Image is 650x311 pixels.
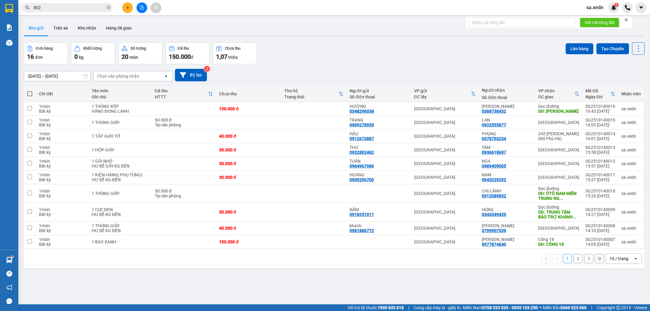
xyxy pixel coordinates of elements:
[482,212,506,217] div: 0343349420
[535,86,582,102] th: Toggle SortBy
[350,122,374,127] div: 0989278939
[538,191,579,201] div: DĐ: ÔTÔ NAM MIỀN TRUNG NGÃ 3 LONG BÌNH
[219,106,278,111] div: 100.000 đ
[101,21,137,35] button: Hàng đã giao
[39,164,86,168] div: Bất kỳ
[140,5,144,10] span: file-add
[219,134,278,139] div: 40.000 đ
[482,228,506,233] div: 0799907339
[92,104,149,109] div: 1 THÙNG XỐP
[97,73,139,79] div: Chọn văn phòng nhận
[414,226,476,231] div: [GEOGRAPHIC_DATA]
[126,5,130,10] span: plus
[581,4,608,11] span: sa.xedn
[39,91,86,96] div: Chi tiết
[482,109,506,114] div: 0368738432
[609,256,628,262] div: 10 / trang
[219,147,278,152] div: 30.000 đ
[228,55,238,60] span: triệu
[585,118,615,122] div: SG2510140015
[39,228,86,233] div: Bất kỳ
[213,42,257,64] button: Chưa thu1,07 triệu
[414,106,476,111] div: [GEOGRAPHIC_DATA]
[621,134,641,139] div: sa.xedn
[482,104,532,109] div: XUÂN ÁNH
[585,122,615,127] div: 16:03 [DATE]
[155,193,213,198] div: Tại văn phòng
[621,210,641,214] div: sa.xedn
[24,71,91,81] input: Select a date range.
[39,189,86,193] div: 1 món
[539,306,541,309] span: ⚪️
[92,228,149,233] div: HƯ BỂ KG ĐỀN
[538,186,579,191] div: Dọc đường
[5,4,13,13] img: logo-vxr
[414,210,476,214] div: [GEOGRAPHIC_DATA]
[164,74,169,79] svg: open
[175,69,207,81] button: Bộ lọc
[566,43,593,54] button: Lên hàng
[350,172,408,177] div: HOÀNG
[621,147,641,152] div: sa.xedn
[39,122,86,127] div: Bất kỳ
[585,136,615,141] div: 16:01 [DATE]
[74,53,78,60] span: 0
[482,193,506,198] div: 0912089832
[560,305,587,310] strong: 0369 525 060
[12,256,13,258] sup: 1
[92,172,149,177] div: 1 KIỆN HÀNG( PHỤ TÙNG)
[154,5,158,10] span: aim
[482,136,506,141] div: 0378793234
[350,212,374,217] div: 0918251011
[155,118,213,122] div: 50.000 đ
[482,88,532,93] div: Người nhận
[585,189,615,193] div: SG2510140010
[219,226,278,231] div: 40.000 đ
[621,226,641,231] div: sa.xedn
[482,150,506,155] div: 0936618697
[39,212,86,217] div: Bất kỳ
[151,2,161,13] button: aim
[216,53,227,60] span: 1,07
[350,150,374,155] div: 0932892462
[463,304,538,311] span: Miền Nam
[411,86,479,102] th: Toggle SortBy
[281,86,346,102] th: Toggle SortBy
[92,207,149,212] div: 1 CỤC ĐEN
[350,159,408,164] div: TUẤN
[538,175,579,180] div: [GEOGRAPHIC_DATA]
[585,207,615,212] div: SG2510140009
[538,237,579,242] div: Cổng 18
[621,191,641,196] div: sa.xedn
[155,122,213,127] div: Tại văn phòng
[39,118,86,122] div: 1 món
[92,147,149,152] div: 1 HỘP GIẤY
[585,150,615,155] div: 15:58 [DATE]
[92,164,149,168] div: HƯ BỂ GÃY KG ĐỀN
[611,5,616,10] img: icon-new-feature
[538,226,579,231] div: [GEOGRAPHIC_DATA]
[350,136,374,141] div: 0912673887
[482,95,532,100] div: Số điện thoại
[585,164,615,168] div: 15:51 [DATE]
[482,189,532,193] div: CHỊ CẢNH
[538,242,579,247] div: DĐ: CỔNG 18
[585,212,615,217] div: 14:27 [DATE]
[585,131,615,136] div: SG2510140014
[638,5,644,10] span: caret-down
[585,172,615,177] div: SG2510140011
[92,159,149,164] div: 1 GÓI NHỎ
[585,193,615,198] div: 15:26 [DATE]
[169,53,191,60] span: 150.000
[137,2,147,13] button: file-add
[155,189,213,193] div: 50.000 đ
[83,46,102,51] div: Khối lượng
[468,18,575,27] input: Nhập số tổng đài
[39,177,86,182] div: Bất kỳ
[107,5,110,9] span: close-circle
[350,131,408,136] div: HẬU
[25,5,30,10] span: search
[118,42,162,64] button: Số lượng20món
[39,193,86,198] div: Bất kỳ
[92,134,149,139] div: 1 TẬP GIẤY TỜ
